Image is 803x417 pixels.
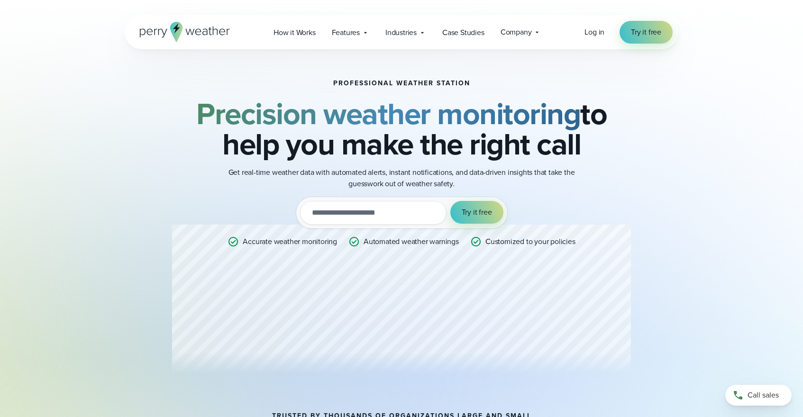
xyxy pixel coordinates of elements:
[620,21,673,44] a: Try it free
[584,27,604,38] a: Log in
[333,80,470,87] h1: Professional Weather Station
[385,27,417,38] span: Industries
[485,236,575,247] p: Customized to your policies
[243,236,337,247] p: Accurate weather monitoring
[631,27,661,38] span: Try it free
[584,27,604,37] span: Log in
[332,27,360,38] span: Features
[748,390,779,401] span: Call sales
[501,27,532,38] span: Company
[725,385,792,406] a: Call sales
[450,201,503,224] button: Try it free
[442,27,484,38] span: Case Studies
[212,167,591,190] p: Get real-time weather data with automated alerts, instant notifications, and data-driven insights...
[196,91,580,136] strong: Precision weather monitoring
[364,236,459,247] p: Automated weather warnings
[462,207,492,218] span: Try it free
[274,27,316,38] span: How it Works
[434,23,493,42] a: Case Studies
[265,23,324,42] a: How it Works
[172,99,631,159] h2: to help you make the right call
